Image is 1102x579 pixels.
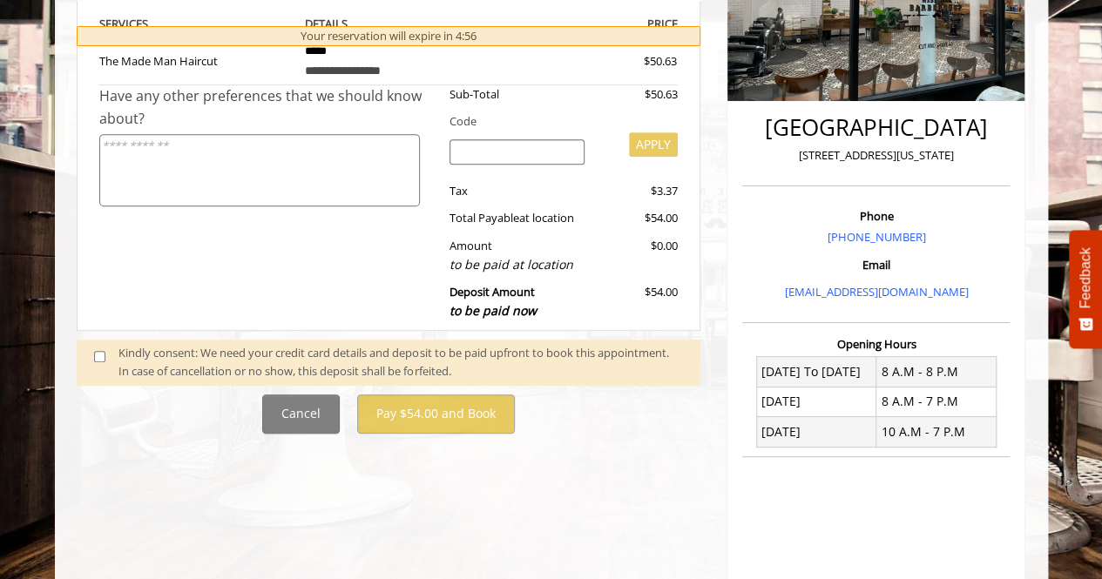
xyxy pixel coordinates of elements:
div: Kindly consent: We need your credit card details and deposit to be paid upfront to book this appo... [118,344,683,380]
div: $3.37 [598,182,678,200]
h3: Phone [747,210,1005,222]
button: Feedback - Show survey [1069,230,1102,348]
a: [EMAIL_ADDRESS][DOMAIN_NAME] [784,284,968,300]
b: Deposit Amount [450,284,537,319]
td: The Made Man Haircut [99,34,293,85]
div: $54.00 [598,283,678,320]
div: Your reservation will expire in 4:56 [77,26,701,46]
h2: [GEOGRAPHIC_DATA] [747,115,1005,140]
h3: Email [747,259,1005,271]
div: $50.63 [581,52,677,71]
span: Feedback [1078,247,1093,308]
th: DETAILS [292,14,485,34]
div: $54.00 [598,209,678,227]
td: 8 A.M - 7 P.M [876,387,997,416]
a: [PHONE_NUMBER] [827,229,925,245]
span: S [142,16,148,31]
div: Tax [436,182,598,200]
div: Code [436,112,678,131]
div: Have any other preferences that we should know about? [99,85,437,130]
h3: Opening Hours [742,338,1010,350]
div: Amount [436,237,598,274]
td: [DATE] [756,417,876,447]
button: Pay $54.00 and Book [357,394,515,434]
div: to be paid at location [450,255,585,274]
button: APPLY [629,132,678,157]
span: at location [519,210,574,226]
td: 8 A.M - 8 P.M [876,357,997,387]
div: $0.00 [598,237,678,274]
div: $50.63 [598,85,678,104]
p: [STREET_ADDRESS][US_STATE] [747,146,1005,165]
td: [DATE] To [DATE] [756,357,876,387]
div: Sub-Total [436,85,598,104]
button: Cancel [262,394,340,434]
td: [DATE] [756,387,876,416]
td: 10 A.M - 7 P.M [876,417,997,447]
span: to be paid now [450,302,537,319]
th: SERVICE [99,14,293,34]
div: Total Payable [436,209,598,227]
th: PRICE [485,14,679,34]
